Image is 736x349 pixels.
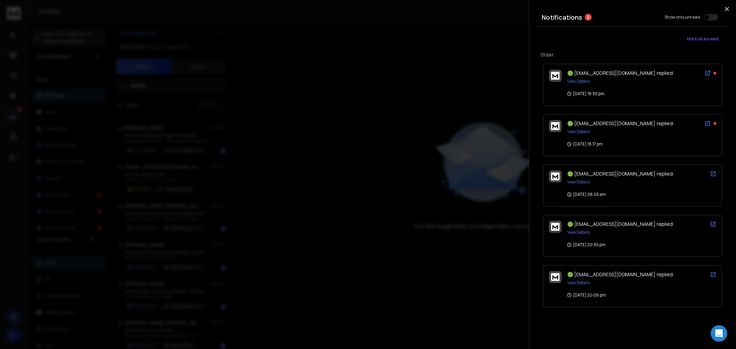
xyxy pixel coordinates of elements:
button: View Details [567,129,590,134]
img: logo [551,273,560,281]
p: [DATE] 20:30 pm [567,242,606,248]
span: 🟢 [EMAIL_ADDRESS][DOMAIN_NAME] replied: [567,120,674,127]
span: 2 [585,14,592,21]
h3: Notifications [542,12,582,22]
img: logo [551,72,560,80]
img: logo [551,223,560,231]
img: logo [551,122,560,130]
button: Mark all as read [678,32,728,46]
button: View Details [567,230,590,235]
span: 🟢 [EMAIL_ADDRESS][DOMAIN_NAME] replied: [567,170,674,177]
p: [DATE] 18:17 pm [567,141,603,147]
div: Open Intercom Messenger [711,325,727,342]
span: Mark all as read [687,36,719,42]
p: [DATE] 18:30 pm [567,91,605,97]
label: Show only unread [665,14,700,20]
button: View Details [567,280,590,286]
span: 🟢 [EMAIL_ADDRESS][DOMAIN_NAME] replied: [567,221,674,227]
span: 🟢 [EMAIL_ADDRESS][DOMAIN_NAME] replied: [567,271,674,278]
button: View Details [567,79,590,84]
button: View Details [567,179,590,185]
span: 🟢 [EMAIL_ADDRESS][DOMAIN_NAME] replied: [567,70,674,76]
img: logo [551,172,560,180]
p: Older [540,51,725,58]
p: [DATE] 08:05 am [567,192,606,197]
p: [DATE] 20:06 pm [567,292,606,298]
